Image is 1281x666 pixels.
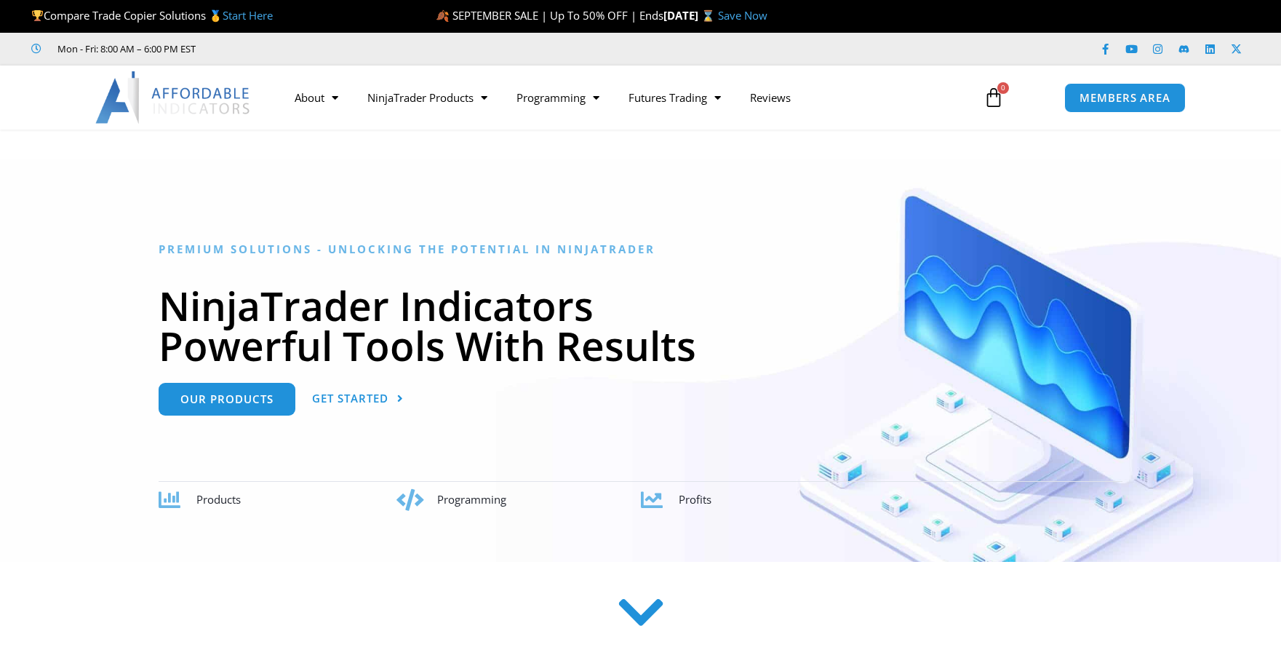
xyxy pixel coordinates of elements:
[280,81,967,114] nav: Menu
[216,41,434,56] iframe: Customer reviews powered by Trustpilot
[614,81,735,114] a: Futures Trading
[159,242,1122,256] h6: Premium Solutions - Unlocking the Potential in NinjaTrader
[312,393,388,404] span: Get Started
[437,492,506,507] span: Programming
[1064,83,1186,113] a: MEMBERS AREA
[54,40,196,58] span: Mon - Fri: 8:00 AM – 6:00 PM EST
[196,492,241,507] span: Products
[679,492,711,507] span: Profits
[32,10,43,21] img: 🏆
[95,71,252,124] img: LogoAI | Affordable Indicators – NinjaTrader
[159,285,1122,365] h1: NinjaTrader Indicators Powerful Tools With Results
[353,81,502,114] a: NinjaTrader Products
[180,394,274,405] span: Our Products
[663,8,718,23] strong: [DATE] ⌛
[312,383,404,416] a: Get Started
[280,81,353,114] a: About
[718,8,767,23] a: Save Now
[223,8,273,23] a: Start Here
[1080,92,1170,103] span: MEMBERS AREA
[735,81,805,114] a: Reviews
[962,76,1026,119] a: 0
[159,383,295,416] a: Our Products
[436,8,663,23] span: 🍂 SEPTEMBER SALE | Up To 50% OFF | Ends
[997,82,1009,94] span: 0
[502,81,614,114] a: Programming
[31,8,273,23] span: Compare Trade Copier Solutions 🥇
